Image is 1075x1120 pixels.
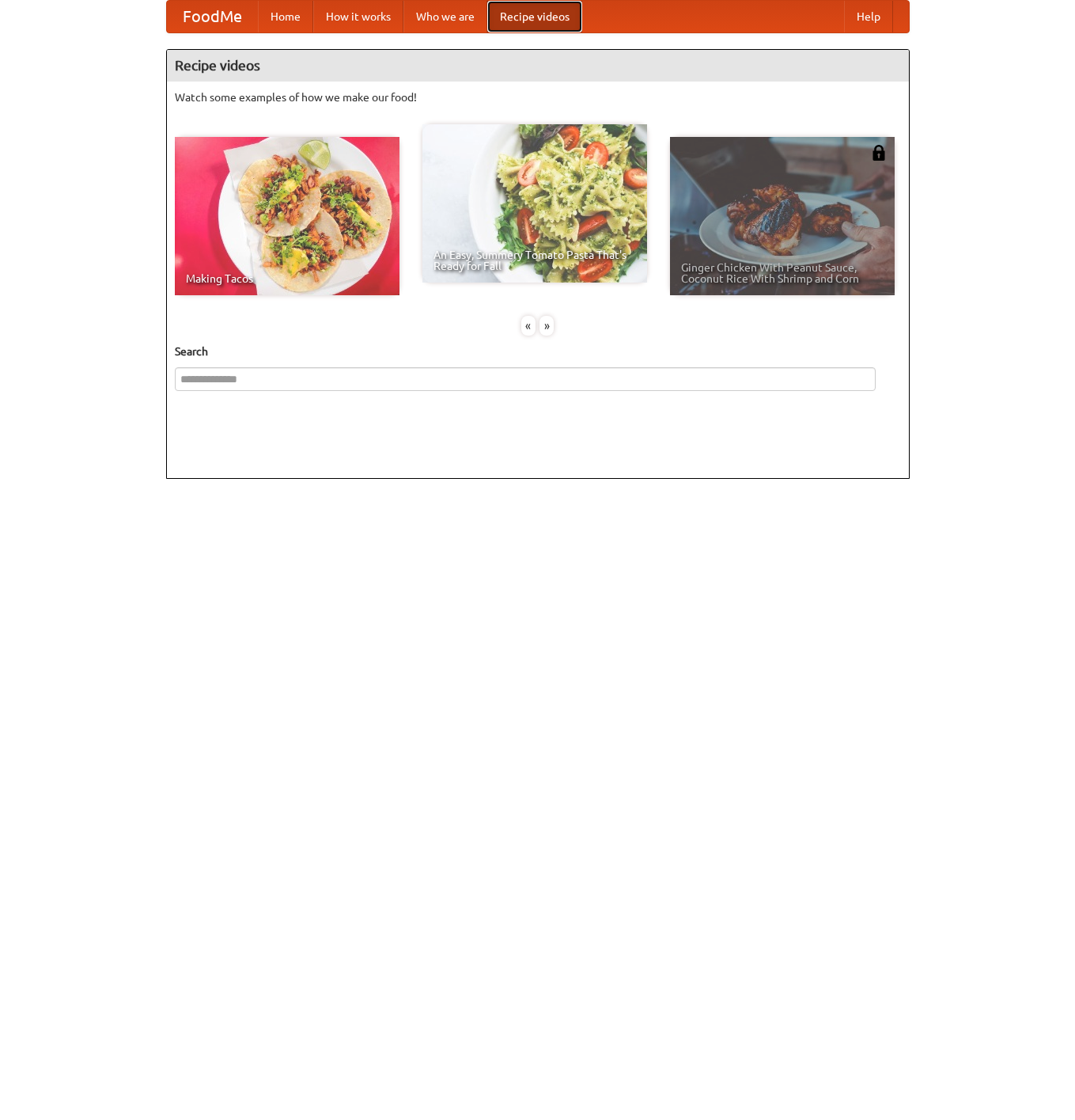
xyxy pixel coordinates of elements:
a: Making Tacos [175,137,399,295]
div: » [539,316,554,336]
a: An Easy, Summery Tomato Pasta That's Ready for Fall [422,124,647,283]
h4: Recipe videos [167,50,909,82]
div: « [521,316,536,336]
a: Recipe videos [487,1,582,32]
a: Who we are [403,1,487,32]
a: FoodMe [167,1,258,32]
a: How it works [313,1,403,32]
a: Help [844,1,893,32]
p: Watch some examples of how we make our food! [175,89,901,105]
img: 483408.png [871,145,887,161]
h5: Search [175,344,901,359]
span: Making Tacos [186,273,388,284]
span: An Easy, Summery Tomato Pasta That's Ready for Fall [433,249,636,271]
a: Home [258,1,313,32]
